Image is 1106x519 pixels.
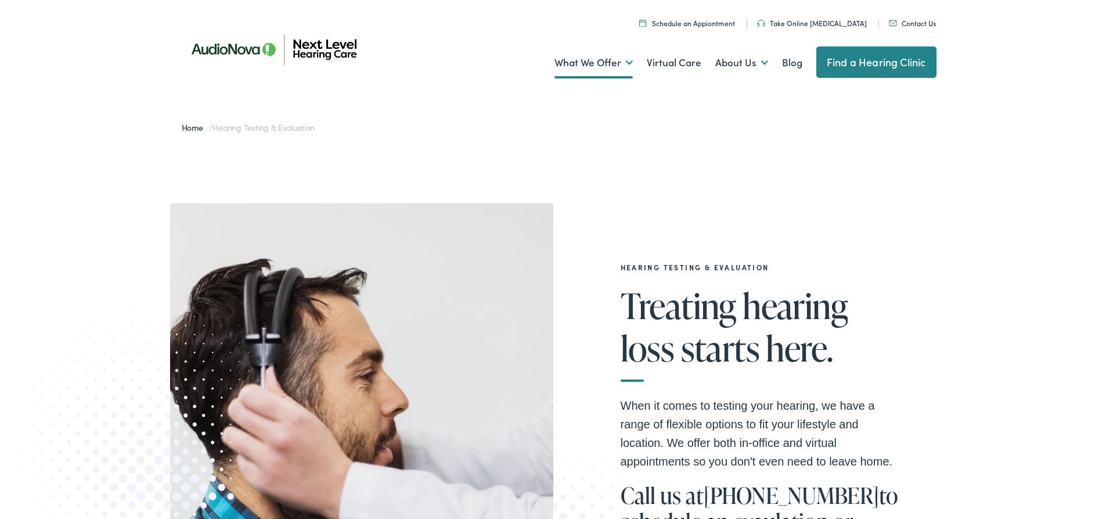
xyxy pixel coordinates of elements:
span: hearing [743,287,848,325]
span: here. [766,329,833,367]
a: Virtual Care [647,41,701,84]
img: An icon representing mail communication is presented in a unique teal color. [889,20,897,26]
span: Treating [621,287,736,325]
a: Contact Us [889,18,936,28]
a: Home [182,121,209,133]
p: When it comes to testing your hearing, we have a range of flexible options to fit your lifestyle ... [621,396,899,471]
span: / [182,121,315,133]
a: Find a Hearing Clinic [816,46,936,78]
span: starts [681,329,759,367]
h2: Hearing Testing & Evaluation [621,263,899,271]
span: loss [621,329,675,367]
a: About Us [715,41,768,84]
img: Calendar icon representing the ability to schedule a hearing test or hearing aid appointment at N... [639,19,646,27]
a: Take Online [MEDICAL_DATA] [757,18,867,28]
a: Blog [782,41,802,84]
a: [PHONE_NUMBER] [704,480,879,510]
a: Schedule an Appiontment [639,18,735,28]
img: An icon symbolizing headphones, colored in teal, suggests audio-related services or features. [757,20,765,27]
span: Hearing Testing & Evaluation [212,121,315,133]
a: What We Offer [554,41,633,84]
